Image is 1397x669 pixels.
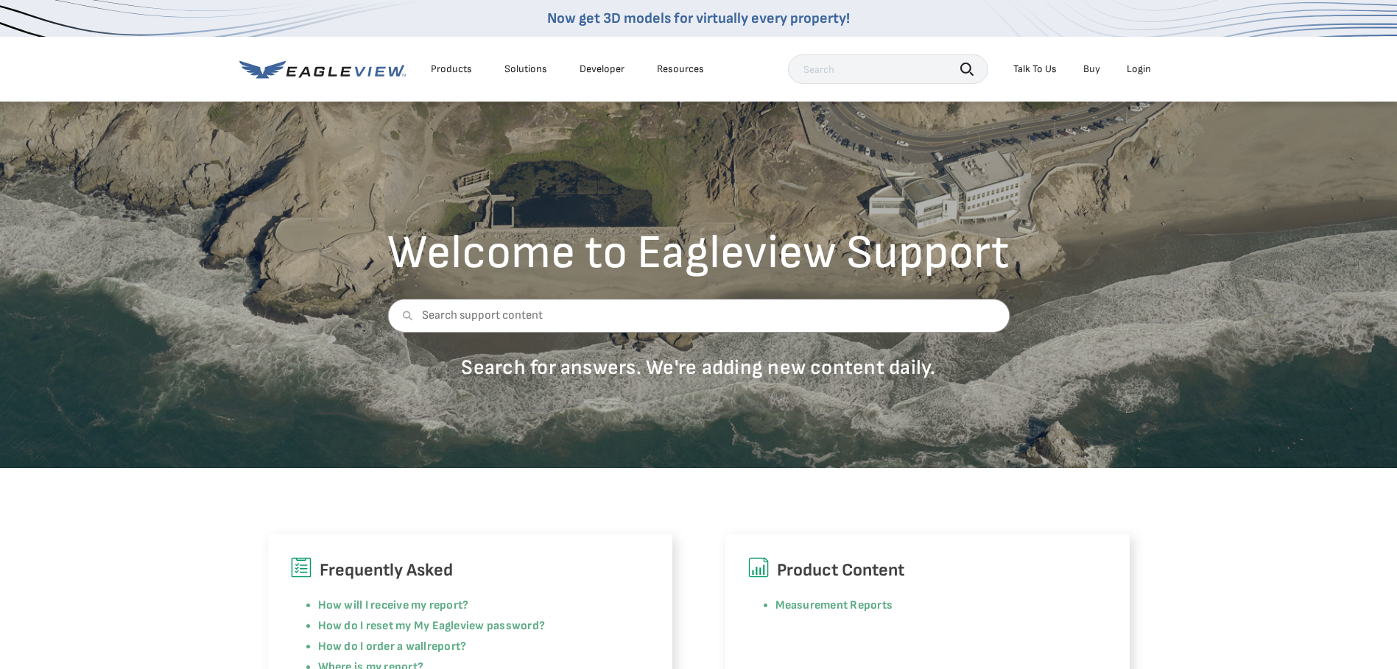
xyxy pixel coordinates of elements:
[788,54,988,84] input: Search
[427,640,460,654] a: report
[504,63,547,76] div: Solutions
[290,556,650,584] h6: Frequently Asked
[1223,492,1375,651] iframe: Chat Window
[318,619,546,633] a: How do I reset my My Eagleview password?
[580,63,624,76] a: Developer
[318,598,469,612] a: How will I receive my report?
[775,598,893,612] a: Measurement Reports
[1127,63,1151,76] div: Login
[657,63,704,76] div: Resources
[387,355,1010,380] p: Search for answers. We're adding new content daily.
[747,556,1108,584] h6: Product Content
[318,640,427,654] a: How do I order a wall
[387,299,1010,333] input: Search support content
[460,640,466,654] a: ?
[431,63,472,76] div: Products
[1013,63,1057,76] div: Talk To Us
[547,10,850,27] a: Now get 3D models for virtually every property!
[1083,63,1100,76] a: Buy
[387,230,1010,277] h2: Welcome to Eagleview Support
